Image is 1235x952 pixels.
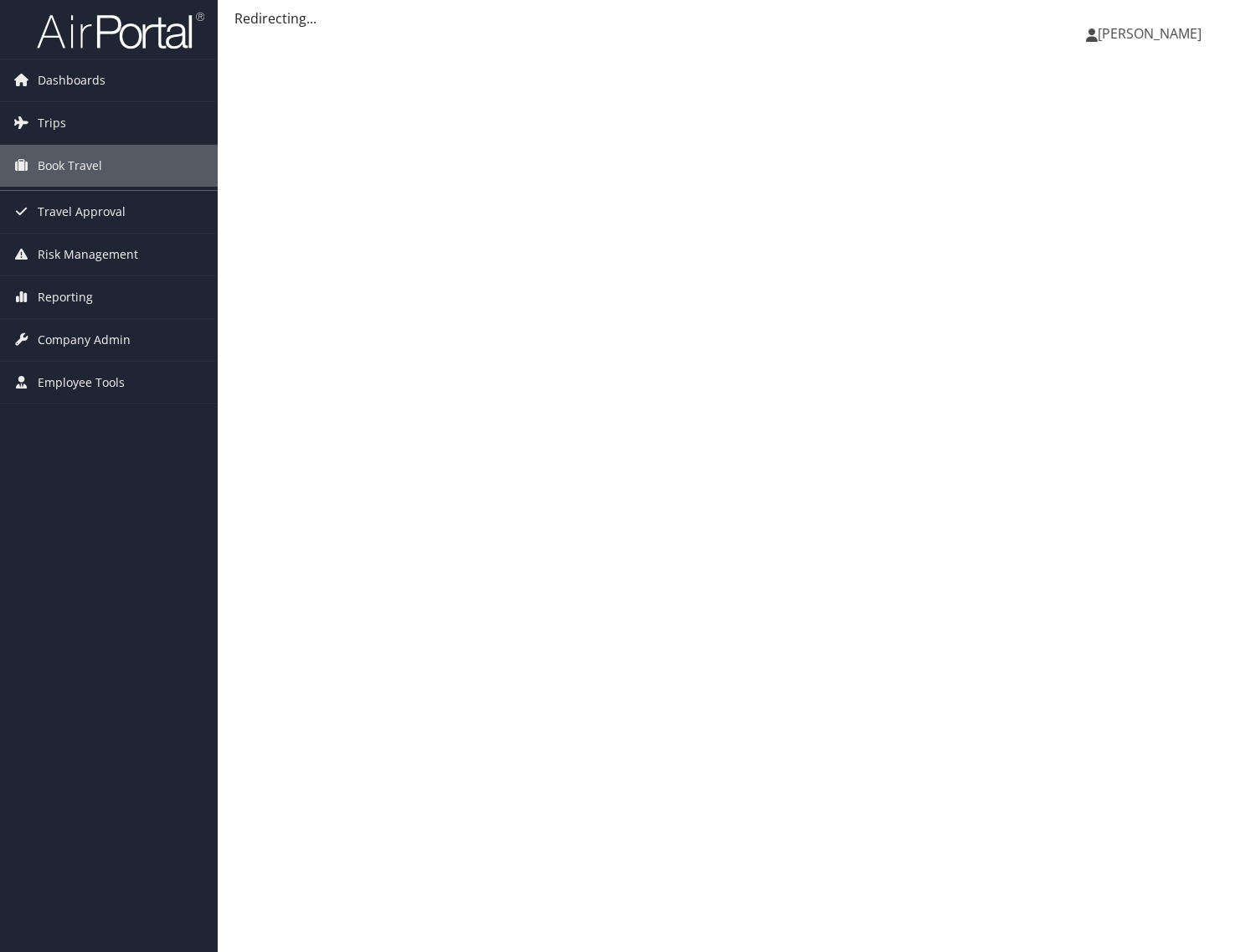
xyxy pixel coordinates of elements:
[38,191,126,233] span: Travel Approval
[1086,8,1218,59] a: [PERSON_NAME]
[37,11,204,50] img: airportal-logo.png
[38,319,131,361] span: Company Admin
[1098,24,1202,43] span: [PERSON_NAME]
[38,102,66,144] span: Trips
[38,362,125,404] span: Employee Tools
[38,59,105,101] span: Dashboards
[38,145,102,187] span: Book Travel
[38,234,138,275] span: Risk Management
[234,8,1218,28] div: Redirecting...
[38,276,93,318] span: Reporting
